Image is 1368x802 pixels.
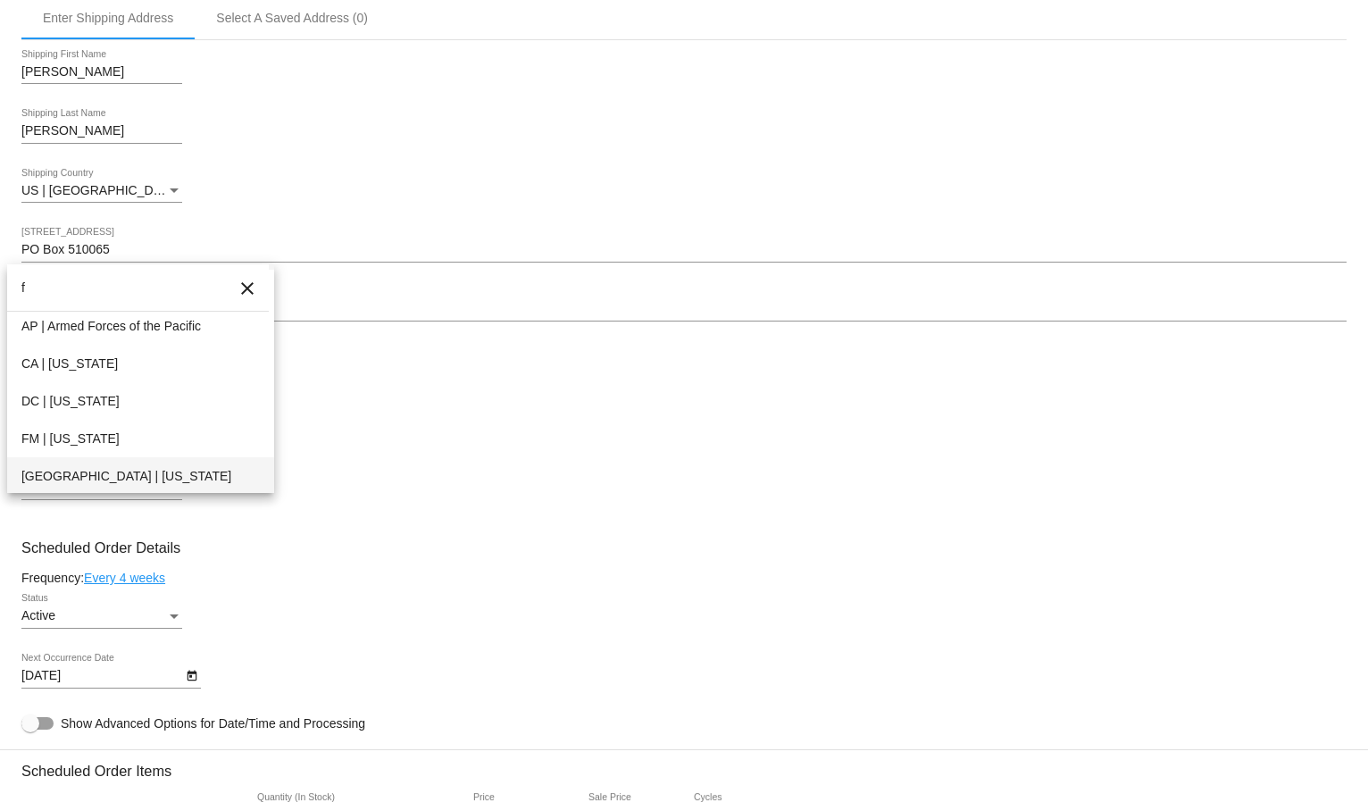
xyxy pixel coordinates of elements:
span: FM | [US_STATE] [21,420,260,457]
button: Clear [229,269,265,305]
span: DC | [US_STATE] [21,382,260,420]
mat-icon: close [237,278,258,299]
input: dropdown search [7,264,269,311]
span: AP | Armed Forces of the Pacific [21,307,260,345]
span: [GEOGRAPHIC_DATA] | [US_STATE] [21,457,260,495]
span: CA | [US_STATE] [21,345,260,382]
